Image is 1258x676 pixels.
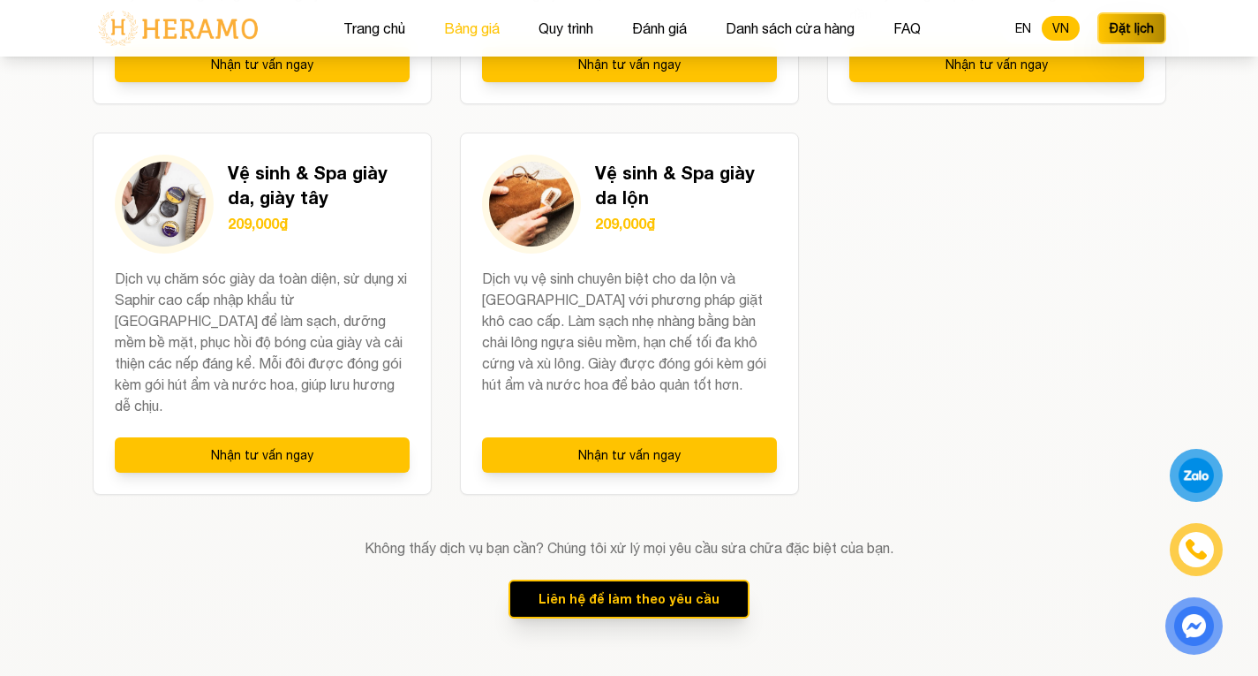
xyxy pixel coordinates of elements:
button: Nhận tư vấn ngay [482,47,777,82]
p: 209,000₫ [228,213,410,234]
button: Bảng giá [439,17,505,40]
p: Không thấy dịch vụ bạn cần? Chúng tôi xử lý mọi yêu cầu sửa chữa đặc biệt của bạn. [93,537,1166,558]
button: Đặt lịch [1097,12,1166,44]
button: Nhận tư vấn ngay [115,437,410,473]
button: Nhận tư vấn ngay [115,47,410,82]
button: Danh sách cửa hàng [720,17,860,40]
p: 209,000₫ [595,213,777,234]
button: Trang chủ [338,17,411,40]
button: Liên hệ để làm theo yêu cầu [508,580,750,619]
button: Đánh giá [627,17,692,40]
img: Vệ sinh & Spa giày da lộn [489,162,574,247]
button: EN [1005,16,1042,41]
p: Dịch vụ chăm sóc giày da toàn diện, sử dụng xi Saphir cao cấp nhập khẩu từ [GEOGRAPHIC_DATA] để l... [115,268,410,416]
h3: Vệ sinh & Spa giày da lộn [595,160,777,209]
img: logo-with-text.png [93,10,263,47]
p: Dịch vụ vệ sinh chuyên biệt cho da lộn và [GEOGRAPHIC_DATA] với phương pháp giặt khô cao cấp. Làm... [482,268,777,416]
a: phone-icon [1171,525,1220,573]
button: Nhận tư vấn ngay [482,437,777,473]
button: Nhận tư vấn ngay [849,47,1144,82]
button: FAQ [888,17,926,40]
img: phone-icon [1184,537,1209,562]
h3: Vệ sinh & Spa giày da, giày tây [228,160,410,209]
button: VN [1042,16,1080,41]
button: Quy trình [533,17,599,40]
img: Vệ sinh & Spa giày da, giày tây [122,162,207,247]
